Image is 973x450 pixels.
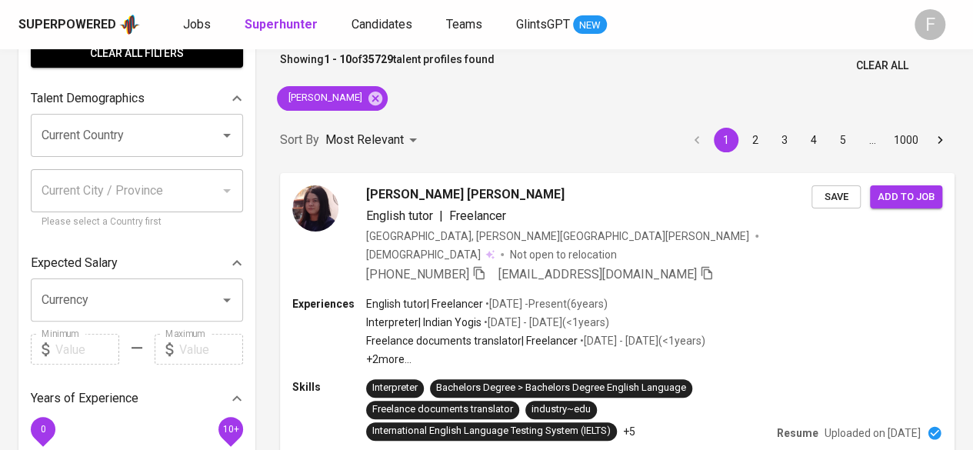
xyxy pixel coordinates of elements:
button: Clear All filters [31,39,243,68]
button: Go to page 5 [831,128,855,152]
div: … [860,132,885,148]
p: • [DATE] - Present ( 6 years ) [483,296,608,312]
p: Years of Experience [31,389,138,408]
a: Candidates [352,15,415,35]
span: [PERSON_NAME] [PERSON_NAME] [366,185,565,204]
button: page 1 [714,128,738,152]
p: +5 [623,424,635,439]
button: Go to page 2 [743,128,768,152]
span: Teams [446,17,482,32]
p: Most Relevant [325,131,404,149]
span: Clear All [856,56,908,75]
input: Value [55,334,119,365]
p: Please select a Country first [42,215,232,230]
p: Resume [777,425,818,441]
p: • [DATE] - [DATE] ( <1 years ) [482,315,609,330]
span: English tutor [366,208,433,223]
b: 35729 [362,53,393,65]
div: International English Language Testing System (IELTS) [372,424,611,438]
button: Go to page 1000 [889,128,923,152]
p: +2 more ... [366,352,705,367]
span: [PERSON_NAME] [277,91,372,105]
p: Skills [292,379,366,395]
a: Jobs [183,15,214,35]
p: Uploaded on [DATE] [825,425,921,441]
button: Go to page 3 [772,128,797,152]
input: Value [179,334,243,365]
b: 1 - 10 [324,53,352,65]
div: Freelance documents translator [372,402,513,417]
p: Experiences [292,296,366,312]
p: Interpreter | Indian Yogis [366,315,482,330]
span: | [439,207,443,225]
span: Freelancer [449,208,506,223]
span: GlintsGPT [516,17,570,32]
button: Go to next page [928,128,952,152]
span: Candidates [352,17,412,32]
button: Open [216,289,238,311]
p: Freelance documents translator | Freelancer [366,333,578,348]
p: Showing of talent profiles found [280,52,495,80]
img: app logo [119,13,140,36]
div: Bachelors Degree > Bachelors Degree English Language [436,381,686,395]
b: Superhunter [245,17,318,32]
div: F [915,9,945,40]
span: [PHONE_NUMBER] [366,267,469,282]
img: d3b7465778c135562eab54683532f64a.png [292,185,338,232]
nav: pagination navigation [682,128,955,152]
a: Superpoweredapp logo [18,13,140,36]
span: NEW [573,18,607,33]
button: Open [216,125,238,146]
span: Add to job [878,188,935,206]
div: [GEOGRAPHIC_DATA], [PERSON_NAME][GEOGRAPHIC_DATA][PERSON_NAME] [366,228,749,244]
div: Expected Salary [31,248,243,278]
div: Superpowered [18,16,116,34]
button: Clear All [850,52,915,80]
span: [DEMOGRAPHIC_DATA] [366,247,483,262]
a: GlintsGPT NEW [516,15,607,35]
div: [PERSON_NAME] [277,86,388,111]
button: Add to job [870,185,942,209]
div: Interpreter [372,381,418,395]
span: [EMAIL_ADDRESS][DOMAIN_NAME] [498,267,697,282]
p: Talent Demographics [31,89,145,108]
span: Clear All filters [43,44,231,63]
div: Years of Experience [31,383,243,414]
div: Talent Demographics [31,83,243,114]
button: Save [811,185,861,209]
span: 0 [40,424,45,435]
span: 10+ [222,424,238,435]
p: • [DATE] - [DATE] ( <1 years ) [578,333,705,348]
p: Expected Salary [31,254,118,272]
a: Teams [446,15,485,35]
button: Go to page 4 [801,128,826,152]
a: Superhunter [245,15,321,35]
span: Jobs [183,17,211,32]
p: Not open to relocation [510,247,617,262]
span: Save [819,188,853,206]
div: industry~edu [531,402,591,417]
p: English tutor | Freelancer [366,296,483,312]
p: Sort By [280,131,319,149]
div: Most Relevant [325,126,422,155]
